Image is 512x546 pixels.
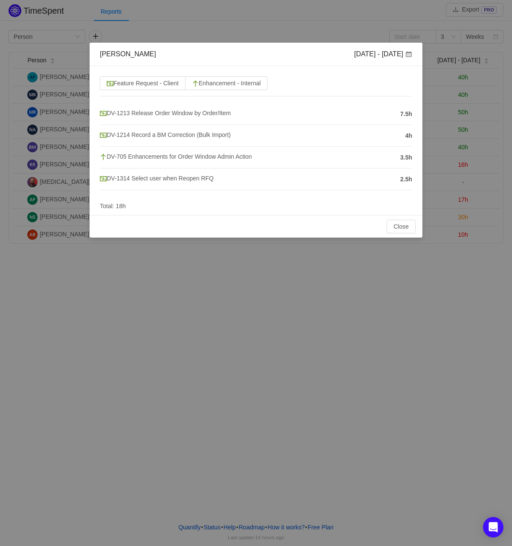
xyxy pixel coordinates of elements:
span: DV-1314 Select user when Reopen RFQ [100,175,214,182]
span: Feature Request - Client [107,80,179,87]
img: 10314 [100,132,107,139]
button: Close [387,220,416,233]
img: 10314 [100,175,107,182]
span: DV-1214 Record a BM Correction (Bulk Import) [100,131,231,138]
span: 2.5h [400,175,412,184]
span: DV-705 Enhancements for Order Window Admin Action [100,153,252,160]
img: 10314 [107,80,113,87]
div: [DATE] - [DATE] [354,49,412,59]
span: DV-1213 Release Order Window by Order/Item [100,110,231,116]
img: 10314 [100,110,107,117]
span: 4h [405,131,412,140]
span: Enhancement - Internal [192,80,261,87]
img: 10310 [100,154,107,160]
img: 10310 [192,80,199,87]
span: 3.5h [400,153,412,162]
div: [PERSON_NAME] [100,49,156,59]
div: Open Intercom Messenger [483,517,503,537]
span: Total: 18h [100,203,126,209]
span: 7.5h [400,110,412,119]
